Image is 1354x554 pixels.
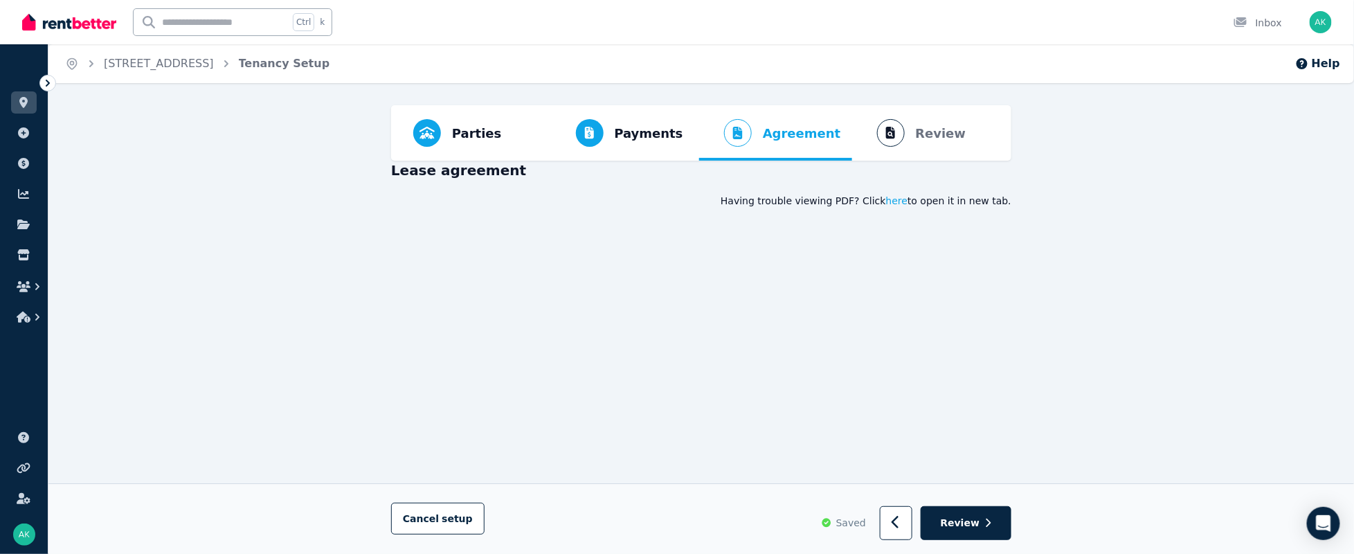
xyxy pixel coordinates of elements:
button: Payments [551,105,694,161]
span: Parties [452,124,501,143]
nav: Breadcrumb [48,44,346,83]
span: Payments [615,124,683,143]
div: Open Intercom Messenger [1307,507,1340,540]
span: k [320,17,325,28]
span: setup [442,512,473,526]
button: Help [1295,55,1340,72]
img: RentBetter [22,12,116,33]
span: Tenancy Setup [239,55,330,72]
a: [STREET_ADDRESS] [104,57,214,70]
h3: Lease agreement [391,161,1011,180]
span: here [886,194,908,208]
button: Review [921,507,1011,541]
span: Agreement [763,124,841,143]
span: Cancel [403,514,473,525]
img: Adie Kriesl [13,524,35,546]
img: Adie Kriesl [1310,11,1332,33]
button: Agreement [699,105,852,161]
span: Saved [836,517,866,530]
span: Ctrl [293,13,314,31]
span: Review [941,517,980,530]
nav: Progress [391,105,1011,161]
div: Having trouble viewing PDF? Click to open it in new tab. [391,194,1011,208]
button: Cancelsetup [391,503,485,535]
button: Parties [402,105,512,161]
div: Inbox [1234,16,1282,30]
